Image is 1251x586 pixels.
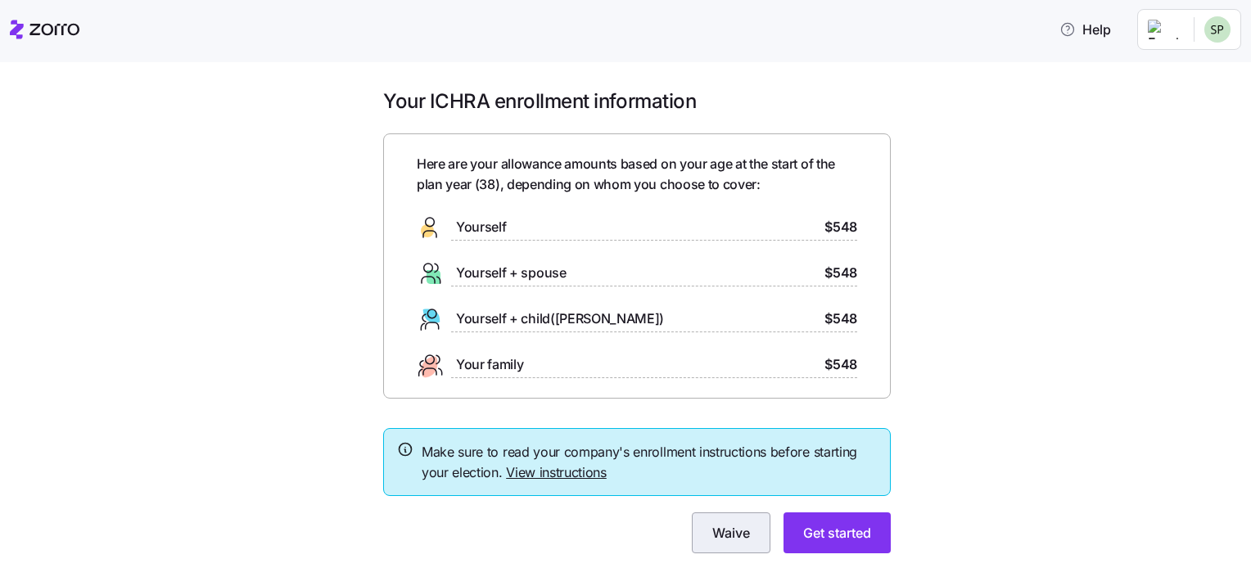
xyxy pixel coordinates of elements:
[692,512,770,553] button: Waive
[1204,16,1231,43] img: dcc2e73f18e4f819361885c1466768d4
[824,309,857,329] span: $548
[824,217,857,237] span: $548
[1046,13,1124,46] button: Help
[422,442,877,483] span: Make sure to read your company's enrollment instructions before starting your election.
[824,354,857,375] span: $548
[803,523,871,543] span: Get started
[712,523,750,543] span: Waive
[417,154,857,195] span: Here are your allowance amounts based on your age at the start of the plan year ( 38 ), depending...
[824,263,857,283] span: $548
[456,309,664,329] span: Yourself + child([PERSON_NAME])
[456,263,567,283] span: Yourself + spouse
[784,512,891,553] button: Get started
[456,217,506,237] span: Yourself
[1148,20,1181,39] img: Employer logo
[456,354,523,375] span: Your family
[383,88,891,114] h1: Your ICHRA enrollment information
[1059,20,1111,39] span: Help
[506,464,607,480] a: View instructions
